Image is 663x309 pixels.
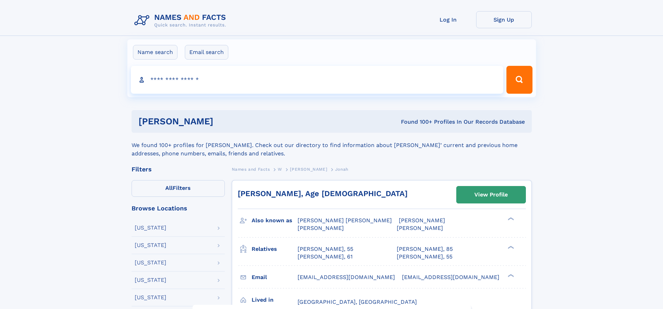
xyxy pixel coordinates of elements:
img: Logo Names and Facts [132,11,232,30]
span: [EMAIL_ADDRESS][DOMAIN_NAME] [402,274,499,280]
label: Name search [133,45,177,60]
span: [EMAIL_ADDRESS][DOMAIN_NAME] [298,274,395,280]
span: W [278,167,282,172]
input: search input [131,66,504,94]
label: Filters [132,180,225,197]
span: All [165,185,173,191]
a: [PERSON_NAME], 55 [397,253,452,261]
div: [US_STATE] [135,277,166,283]
div: ❯ [506,217,514,221]
h1: [PERSON_NAME] [139,117,307,126]
div: ❯ [506,273,514,278]
span: [GEOGRAPHIC_DATA], [GEOGRAPHIC_DATA] [298,299,417,305]
h3: Relatives [252,243,298,255]
a: Names and Facts [232,165,270,173]
span: [PERSON_NAME] [290,167,327,172]
span: [PERSON_NAME] [298,225,344,231]
a: W [278,165,282,173]
a: Log In [420,11,476,28]
div: We found 100+ profiles for [PERSON_NAME]. Check out our directory to find information about [PERS... [132,133,532,158]
div: [US_STATE] [135,242,166,248]
h3: Email [252,271,298,283]
button: Search Button [506,66,532,94]
a: [PERSON_NAME], 55 [298,245,353,253]
h3: Lived in [252,294,298,306]
span: [PERSON_NAME] [PERSON_NAME] [298,217,392,224]
div: Filters [132,166,225,172]
a: View Profile [457,186,526,203]
a: [PERSON_NAME], 61 [298,253,353,261]
a: [PERSON_NAME], 85 [397,245,453,253]
a: Sign Up [476,11,532,28]
h3: Also known as [252,215,298,226]
div: View Profile [474,187,508,203]
div: Found 100+ Profiles In Our Records Database [307,118,525,126]
a: [PERSON_NAME], Age [DEMOGRAPHIC_DATA] [238,189,408,198]
span: Jonah [335,167,348,172]
div: Browse Locations [132,205,225,211]
span: [PERSON_NAME] [399,217,445,224]
label: Email search [185,45,228,60]
div: [US_STATE] [135,260,166,265]
div: [US_STATE] [135,295,166,300]
a: [PERSON_NAME] [290,165,327,173]
div: [US_STATE] [135,225,166,231]
span: [PERSON_NAME] [397,225,443,231]
div: ❯ [506,245,514,249]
